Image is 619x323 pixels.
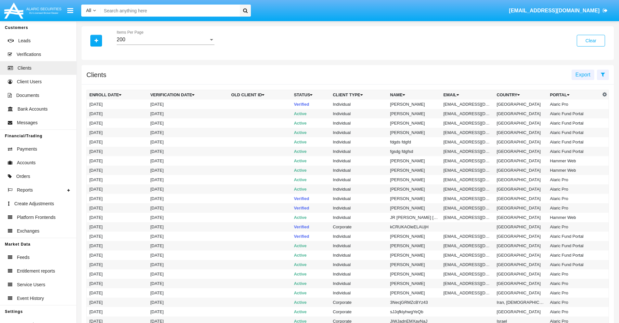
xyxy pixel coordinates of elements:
[17,119,38,126] span: Messages
[494,250,547,260] td: [GEOGRAPHIC_DATA]
[148,203,229,213] td: [DATE]
[87,166,148,175] td: [DATE]
[441,203,494,213] td: [EMAIL_ADDRESS][DOMAIN_NAME]
[494,288,547,298] td: [GEOGRAPHIC_DATA]
[87,232,148,241] td: [DATE]
[17,51,41,58] span: Verifications
[87,128,148,137] td: [DATE]
[87,175,148,184] td: [DATE]
[330,298,387,307] td: Corporate
[148,147,229,156] td: [DATE]
[148,307,229,316] td: [DATE]
[388,298,441,307] td: 3NecjGRMZcBYz43
[17,146,37,153] span: Payments
[87,156,148,166] td: [DATE]
[148,298,229,307] td: [DATE]
[330,279,387,288] td: Individual
[330,137,387,147] td: Individual
[148,241,229,250] td: [DATE]
[494,232,547,241] td: [GEOGRAPHIC_DATA]
[572,70,594,80] button: Export
[494,166,547,175] td: [GEOGRAPHIC_DATA]
[291,166,330,175] td: Active
[547,175,600,184] td: Alaric Pro
[330,109,387,118] td: Individual
[291,279,330,288] td: Active
[291,109,330,118] td: Active
[441,128,494,137] td: [EMAIL_ADDRESS][DOMAIN_NAME]
[117,37,125,42] span: 200
[547,128,600,137] td: Alaric Fund Portal
[388,166,441,175] td: [PERSON_NAME]
[330,203,387,213] td: Individual
[547,137,600,147] td: Alaric Fund Portal
[547,90,600,100] th: Portal
[388,250,441,260] td: [PERSON_NAME]
[388,269,441,279] td: [PERSON_NAME]
[87,250,148,260] td: [DATE]
[441,118,494,128] td: [EMAIL_ADDRESS][DOMAIN_NAME]
[388,307,441,316] td: sJJqfkiyhwgYeQb
[87,269,148,279] td: [DATE]
[494,147,547,156] td: [GEOGRAPHIC_DATA]
[388,118,441,128] td: [PERSON_NAME]
[291,128,330,137] td: Active
[547,250,600,260] td: Alaric Fund Portal
[441,184,494,194] td: [EMAIL_ADDRESS][DOMAIN_NAME]
[547,166,600,175] td: Hammer Web
[17,214,56,221] span: Platform Frontends
[148,137,229,147] td: [DATE]
[388,147,441,156] td: fgsdg fdgfsd
[87,222,148,232] td: [DATE]
[148,279,229,288] td: [DATE]
[441,156,494,166] td: [EMAIL_ADDRESS][DOMAIN_NAME]
[330,100,387,109] td: Individual
[86,8,91,13] span: All
[291,194,330,203] td: Verified
[441,100,494,109] td: [EMAIL_ADDRESS][DOMAIN_NAME]
[18,106,48,113] span: Bank Accounts
[87,213,148,222] td: [DATE]
[388,109,441,118] td: [PERSON_NAME]
[148,232,229,241] td: [DATE]
[330,222,387,232] td: Corporate
[148,260,229,269] td: [DATE]
[388,128,441,137] td: [PERSON_NAME]
[575,72,590,77] span: Export
[547,194,600,203] td: Alaric Pro
[87,147,148,156] td: [DATE]
[494,175,547,184] td: [GEOGRAPHIC_DATA]
[291,175,330,184] td: Active
[330,166,387,175] td: Individual
[17,268,55,275] span: Entitlement reports
[148,175,229,184] td: [DATE]
[291,118,330,128] td: Active
[388,90,441,100] th: Name
[330,118,387,128] td: Individual
[494,156,547,166] td: [GEOGRAPHIC_DATA]
[81,7,101,14] a: All
[547,222,600,232] td: Alaric Pro
[148,184,229,194] td: [DATE]
[101,5,238,17] input: Search
[494,269,547,279] td: [GEOGRAPHIC_DATA]
[547,184,600,194] td: Alaric Pro
[330,232,387,241] td: Individual
[547,156,600,166] td: Hammer Web
[441,194,494,203] td: [EMAIL_ADDRESS][DOMAIN_NAME]
[330,184,387,194] td: Individual
[547,307,600,316] td: Alaric Pro
[87,260,148,269] td: [DATE]
[494,260,547,269] td: [GEOGRAPHIC_DATA]
[291,288,330,298] td: Active
[547,118,600,128] td: Alaric Fund Portal
[148,288,229,298] td: [DATE]
[547,241,600,250] td: Alaric Fund Portal
[87,298,148,307] td: [DATE]
[494,298,547,307] td: Iran, [DEMOGRAPHIC_DATA] Republic of
[441,137,494,147] td: [EMAIL_ADDRESS][DOMAIN_NAME]
[291,260,330,269] td: Active
[18,37,31,44] span: Leads
[14,200,54,207] span: Create Adjustments
[291,232,330,241] td: Verified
